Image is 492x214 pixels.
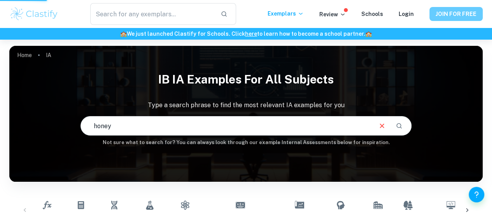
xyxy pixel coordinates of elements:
p: IA [46,51,51,59]
h1: IB IA examples for all subjects [9,68,483,91]
button: JOIN FOR FREE [429,7,483,21]
a: Login [399,11,414,17]
p: Type a search phrase to find the most relevant IA examples for you [9,101,483,110]
h6: We just launched Clastify for Schools. Click to learn how to become a school partner. [2,30,490,38]
img: Clastify logo [9,6,59,22]
input: E.g. player arrangements, enthalpy of combustion, analysis of a big city... [81,115,372,137]
span: 🏫 [120,31,127,37]
button: Search [392,119,406,132]
h6: Not sure what to search for? You can always look through our example Internal Assessments below f... [9,139,483,146]
button: Clear [375,118,389,133]
a: Schools [361,11,383,17]
span: 🏫 [365,31,372,37]
button: Help and Feedback [469,187,484,202]
p: Exemplars [268,9,304,18]
a: here [245,31,257,37]
a: Home [17,50,32,61]
p: Review [319,10,346,19]
input: Search for any exemplars... [90,3,215,25]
